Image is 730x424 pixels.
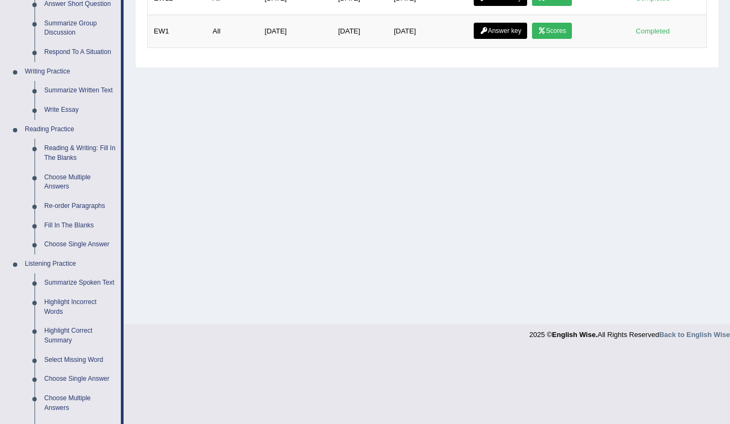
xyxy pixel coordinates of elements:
[259,15,332,48] td: [DATE]
[529,324,730,340] div: 2025 © All Rights Reserved
[474,23,527,39] a: Answer key
[39,139,121,167] a: Reading & Writing: Fill In The Blanks
[552,331,597,339] strong: English Wise.
[39,43,121,62] a: Respond To A Situation
[39,168,121,197] a: Choose Multiple Answers
[388,15,468,48] td: [DATE]
[39,216,121,235] a: Fill In The Blanks
[39,293,121,321] a: Highlight Incorrect Words
[39,235,121,254] a: Choose Single Answer
[39,81,121,100] a: Summarize Written Text
[532,23,572,39] a: Scores
[632,25,674,37] div: Completed
[659,331,730,339] a: Back to English Wise
[39,100,121,120] a: Write Essay
[39,321,121,350] a: Highlight Correct Summary
[39,351,121,370] a: Select Missing Word
[39,369,121,389] a: Choose Single Answer
[39,389,121,418] a: Choose Multiple Answers
[332,15,388,48] td: [DATE]
[20,120,121,139] a: Reading Practice
[39,273,121,293] a: Summarize Spoken Text
[148,15,207,48] td: EW1
[20,254,121,274] a: Listening Practice
[207,15,258,48] td: All
[20,62,121,82] a: Writing Practice
[39,14,121,43] a: Summarize Group Discussion
[39,197,121,216] a: Re-order Paragraphs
